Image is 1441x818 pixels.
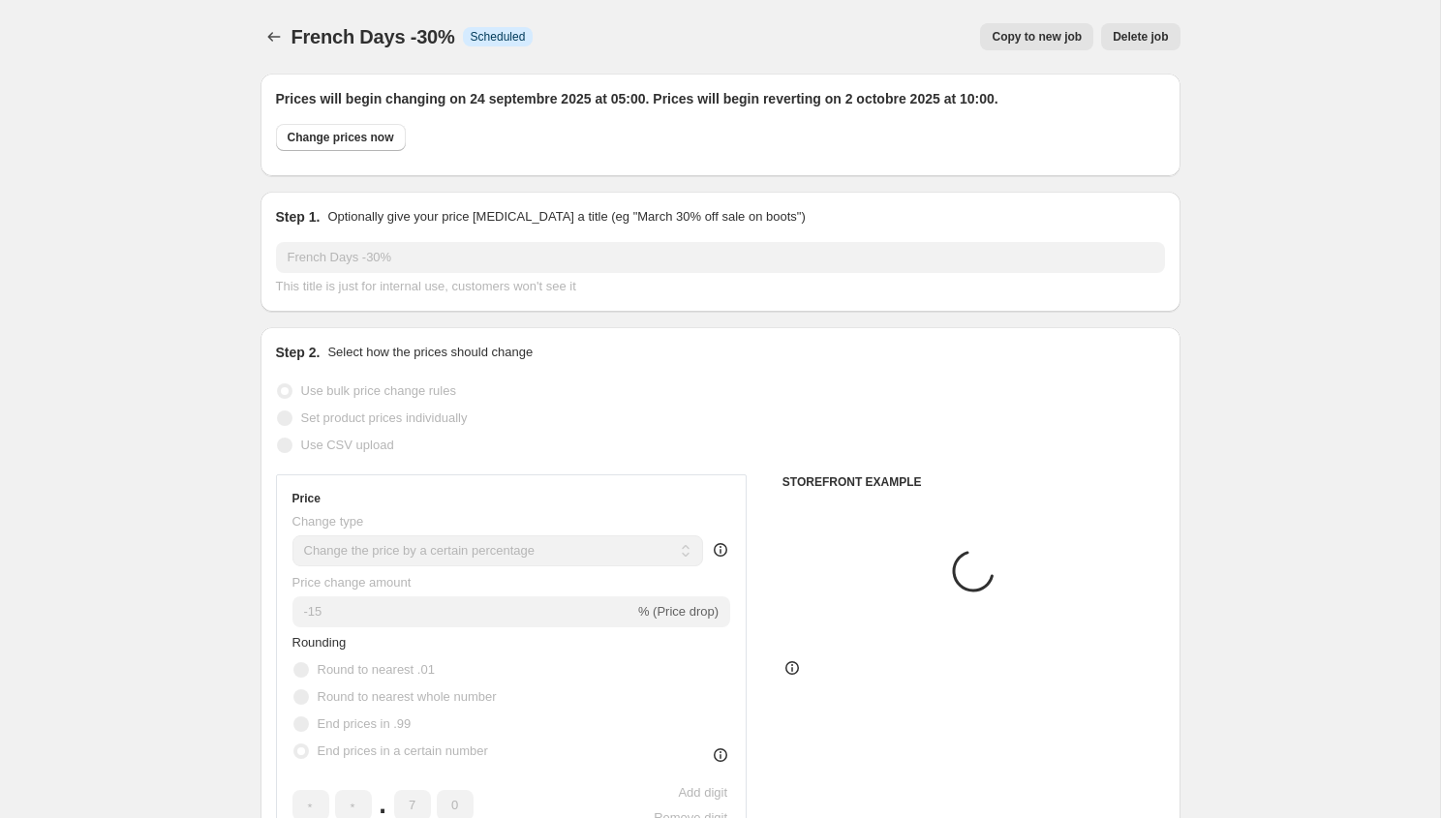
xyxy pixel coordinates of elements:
span: French Days -30% [291,26,455,47]
div: help [711,540,730,560]
span: % (Price drop) [638,604,719,619]
button: Price change jobs [261,23,288,50]
span: This title is just for internal use, customers won't see it [276,279,576,293]
span: End prices in a certain number [318,743,488,758]
h6: STOREFRONT EXAMPLE [782,474,1165,490]
span: End prices in .99 [318,716,412,731]
button: Copy to new job [980,23,1093,50]
p: Select how the prices should change [327,343,533,362]
input: 30% off holiday sale [276,242,1165,273]
span: Round to nearest .01 [318,662,435,677]
p: Optionally give your price [MEDICAL_DATA] a title (eg "March 30% off sale on boots") [327,207,805,227]
span: Rounding [292,635,347,650]
h3: Price [292,491,321,506]
span: Use CSV upload [301,438,394,452]
h2: Step 1. [276,207,321,227]
span: Price change amount [292,575,412,590]
span: Delete job [1113,29,1168,45]
span: Change type [292,514,364,529]
span: Copy to new job [992,29,1082,45]
span: Round to nearest whole number [318,689,497,704]
h2: Prices will begin changing on 24 septembre 2025 at 05:00. Prices will begin reverting on 2 octobr... [276,89,1165,108]
span: Scheduled [471,29,526,45]
span: Change prices now [288,130,394,145]
input: -15 [292,596,634,627]
span: Set product prices individually [301,410,468,425]
button: Change prices now [276,124,406,151]
h2: Step 2. [276,343,321,362]
span: Use bulk price change rules [301,383,456,398]
button: Delete job [1101,23,1180,50]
